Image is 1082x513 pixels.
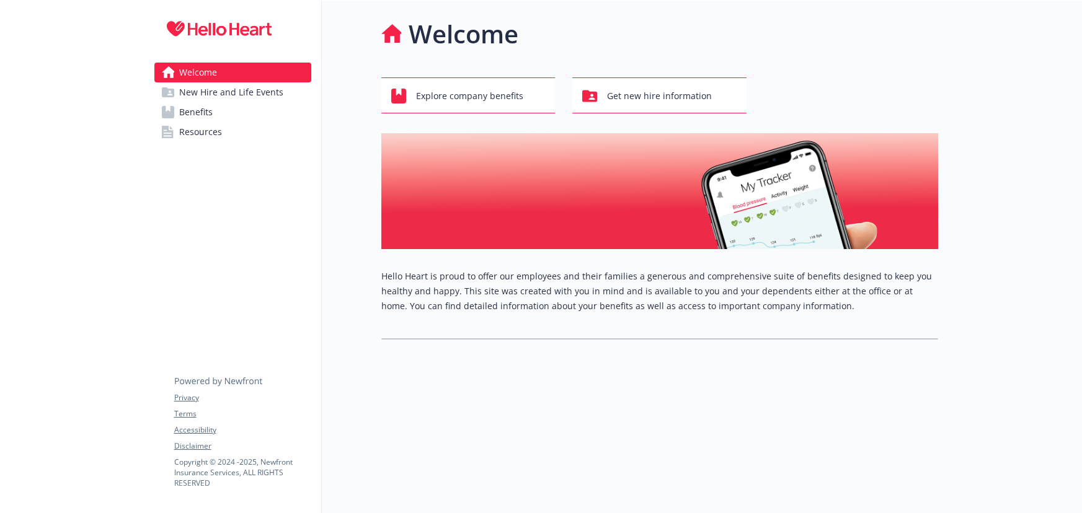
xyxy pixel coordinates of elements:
[416,84,523,108] span: Explore company benefits
[381,77,556,113] button: Explore company benefits
[381,269,938,313] p: Hello Heart is proud to offer our employees and their families a generous and comprehensive suite...
[174,424,311,436] a: Accessibility
[179,63,217,82] span: Welcome
[174,441,311,452] a: Disclaimer
[179,102,213,122] span: Benefits
[154,122,311,142] a: Resources
[179,122,222,142] span: Resources
[174,457,311,488] p: Copyright © 2024 - 2025 , Newfront Insurance Services, ALL RIGHTS RESERVED
[174,408,311,419] a: Terms
[154,82,311,102] a: New Hire and Life Events
[409,15,518,53] h1: Welcome
[607,84,712,108] span: Get new hire information
[381,133,938,249] img: overview page banner
[154,102,311,122] a: Benefits
[154,63,311,82] a: Welcome
[572,77,747,113] button: Get new hire information
[179,82,283,102] span: New Hire and Life Events
[174,392,311,403] a: Privacy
